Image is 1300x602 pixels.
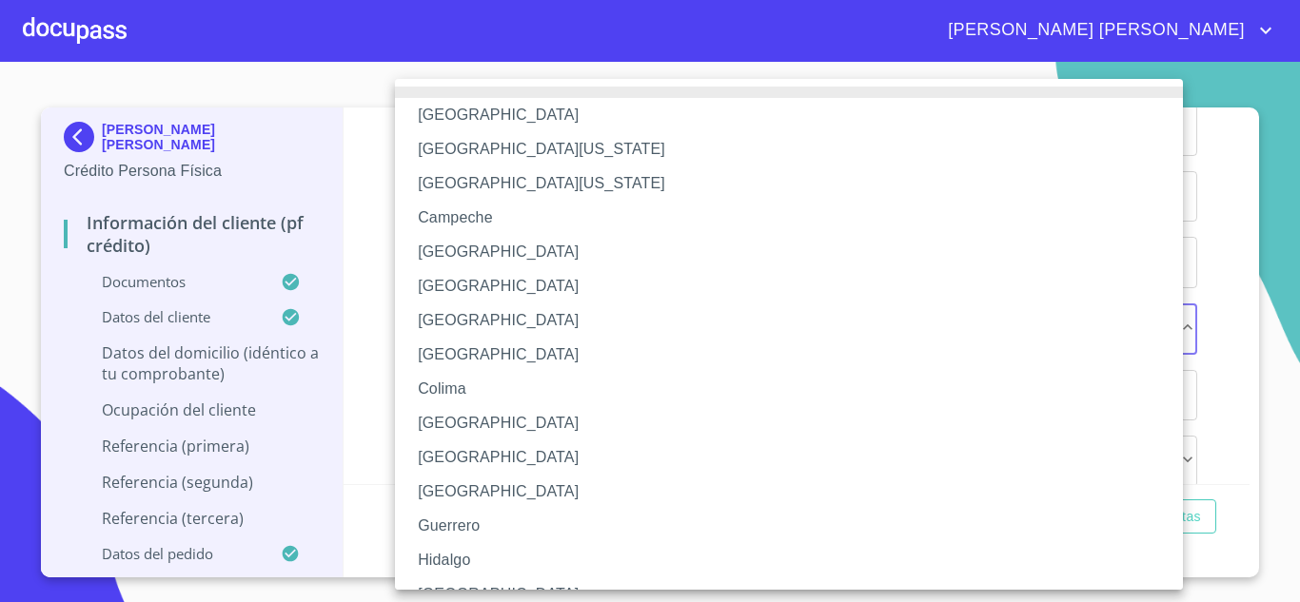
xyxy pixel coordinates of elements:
li: Hidalgo [395,543,1197,577]
li: [GEOGRAPHIC_DATA] [395,440,1197,475]
li: [GEOGRAPHIC_DATA] [395,235,1197,269]
li: [GEOGRAPHIC_DATA][US_STATE] [395,132,1197,166]
li: Campeche [395,201,1197,235]
li: [GEOGRAPHIC_DATA] [395,303,1197,338]
li: [GEOGRAPHIC_DATA] [395,475,1197,509]
li: [GEOGRAPHIC_DATA] [395,269,1197,303]
li: Guerrero [395,509,1197,543]
li: [GEOGRAPHIC_DATA] [395,338,1197,372]
li: [GEOGRAPHIC_DATA] [395,98,1197,132]
li: [GEOGRAPHIC_DATA][US_STATE] [395,166,1197,201]
li: [GEOGRAPHIC_DATA] [395,406,1197,440]
li: Colima [395,372,1197,406]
